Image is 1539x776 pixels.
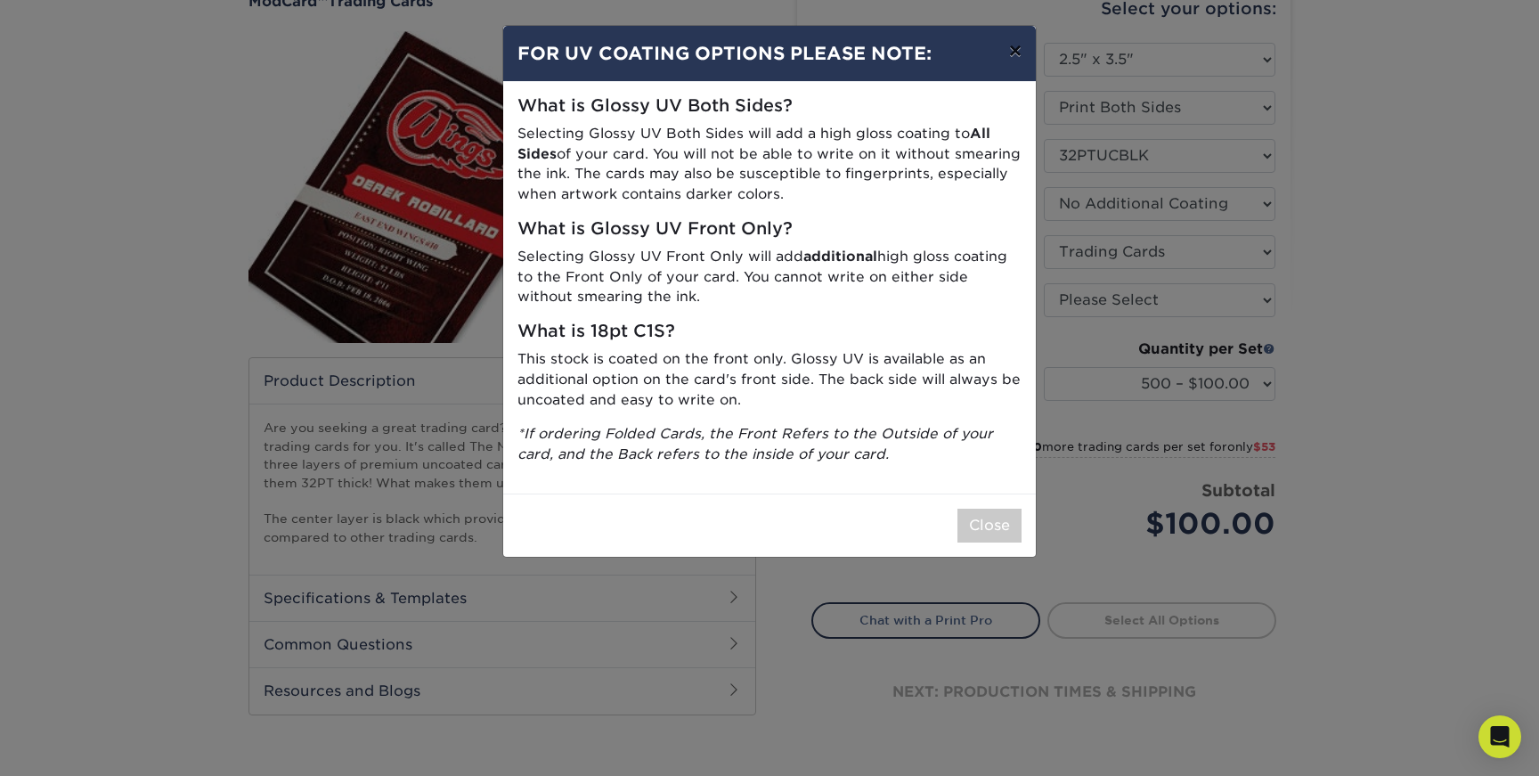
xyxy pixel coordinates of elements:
button: × [995,26,1036,76]
p: Selecting Glossy UV Both Sides will add a high gloss coating to of your card. You will not be abl... [517,124,1022,205]
strong: All Sides [517,125,990,162]
h5: What is Glossy UV Front Only? [517,219,1022,240]
h5: What is Glossy UV Both Sides? [517,96,1022,117]
h4: FOR UV COATING OPTIONS PLEASE NOTE: [517,40,1022,67]
div: Open Intercom Messenger [1478,715,1521,758]
p: This stock is coated on the front only. Glossy UV is available as an additional option on the car... [517,349,1022,410]
p: Selecting Glossy UV Front Only will add high gloss coating to the Front Only of your card. You ca... [517,247,1022,307]
i: *If ordering Folded Cards, the Front Refers to the Outside of your card, and the Back refers to t... [517,425,993,462]
h5: What is 18pt C1S? [517,322,1022,342]
button: Close [957,509,1022,543]
strong: additional [803,248,877,265]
